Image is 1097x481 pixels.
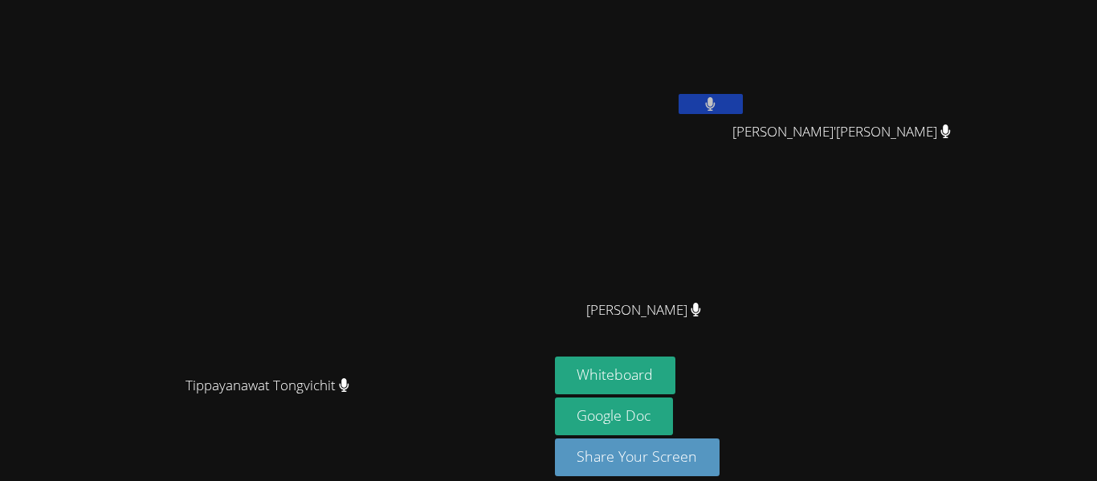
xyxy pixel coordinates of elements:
a: Google Doc [555,397,674,435]
span: [PERSON_NAME] [586,299,701,322]
button: Share Your Screen [555,438,720,476]
button: Whiteboard [555,357,676,394]
span: [PERSON_NAME]'[PERSON_NAME] [732,120,951,144]
span: Tippayanawat Tongvichit [186,374,349,397]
